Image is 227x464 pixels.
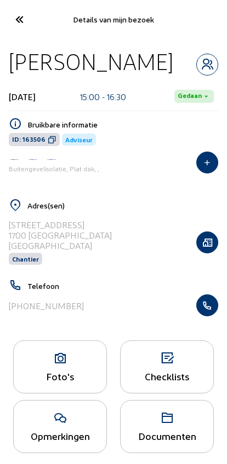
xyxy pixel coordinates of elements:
div: [GEOGRAPHIC_DATA] [9,240,112,251]
h5: Adres(sen) [27,201,218,210]
span: Chantier [12,255,39,263]
div: 15:00 - 16:30 [80,91,126,102]
img: Energy Protect Ramen & Deuren [27,158,38,161]
span: Gedaan [178,92,202,101]
span: ID: 163506 [12,135,46,144]
div: Opmerkingen [14,430,106,442]
div: Documenten [121,430,213,442]
h5: Telefoon [27,281,218,291]
div: [PERSON_NAME] [9,48,173,76]
div: [DATE] [9,91,36,102]
span: Adviseur [65,136,93,143]
div: Details van mijn bezoek [38,15,189,24]
div: [STREET_ADDRESS] [9,219,112,230]
div: 1700 [GEOGRAPHIC_DATA] [9,230,112,240]
span: Buitengevelisolatie, Plat dak, , [9,165,99,172]
div: [PHONE_NUMBER] [9,300,84,311]
img: Iso Protect [9,158,20,161]
h5: Bruikbare informatie [27,120,218,129]
img: Energy Protect Dak- & gevelrenovatie [46,158,57,161]
div: Foto's [14,370,106,382]
div: Checklists [121,370,213,382]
